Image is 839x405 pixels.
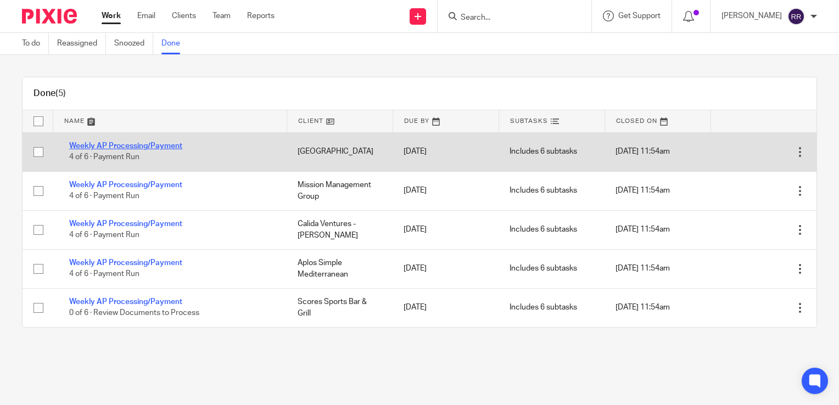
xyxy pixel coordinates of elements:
td: [DATE] [393,249,499,288]
h1: Done [33,88,66,99]
a: Clients [172,10,196,21]
input: Search [460,13,558,23]
td: Aplos Simple Mediterranean [287,249,393,288]
td: Scores Sports Bar & Grill [287,288,393,327]
a: Done [161,33,188,54]
span: 4 of 6 · Payment Run [69,154,139,161]
a: To do [22,33,49,54]
a: Team [212,10,231,21]
td: [DATE] [393,132,499,171]
a: Reassigned [57,33,106,54]
span: (5) [55,89,66,98]
span: Includes 6 subtasks [510,148,577,155]
a: Work [102,10,121,21]
span: Includes 6 subtasks [510,303,577,311]
a: Weekly AP Processing/Payment [69,142,182,150]
span: 4 of 6 · Payment Run [69,193,139,200]
a: Weekly AP Processing/Payment [69,220,182,228]
td: [DATE] 11:54am [605,210,711,249]
span: 4 of 6 · Payment Run [69,271,139,278]
span: Includes 6 subtasks [510,265,577,272]
a: Reports [247,10,275,21]
a: Email [137,10,155,21]
a: Snoozed [114,33,153,54]
td: [DATE] [393,288,499,327]
td: [DATE] 11:54am [605,132,711,171]
td: Calida Ventures - [PERSON_NAME] [287,210,393,249]
img: svg%3E [787,8,805,25]
a: Weekly AP Processing/Payment [69,259,182,267]
p: [PERSON_NAME] [721,10,782,21]
td: Mission Management Group [287,171,393,210]
td: [DATE] 11:54am [605,288,711,327]
td: [DATE] 11:54am [605,249,711,288]
span: Includes 6 subtasks [510,226,577,233]
span: Subtasks [510,118,548,124]
td: [GEOGRAPHIC_DATA] [287,132,393,171]
td: [DATE] 11:54am [605,171,711,210]
a: Weekly AP Processing/Payment [69,181,182,189]
span: Includes 6 subtasks [510,187,577,194]
td: [DATE] [393,171,499,210]
span: 4 of 6 · Payment Run [69,232,139,239]
td: [DATE] [393,210,499,249]
span: Get Support [618,12,661,20]
a: Weekly AP Processing/Payment [69,298,182,306]
img: Pixie [22,9,77,24]
span: 0 of 6 · Review Documents to Process [69,310,199,317]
